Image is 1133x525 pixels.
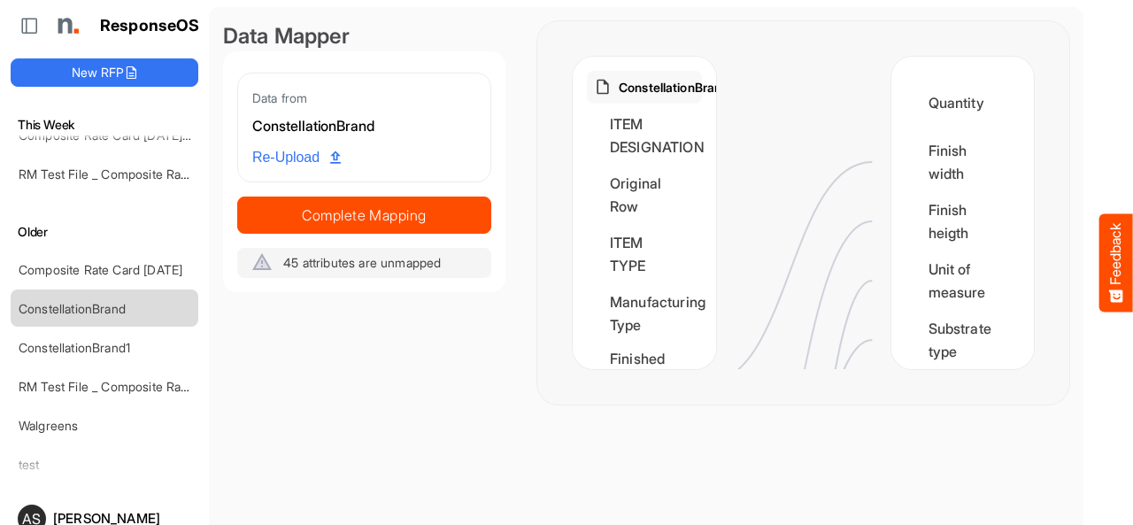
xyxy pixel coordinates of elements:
[11,222,198,242] h6: Older
[587,108,702,163] div: ITEM DESIGNATION
[19,340,130,355] a: ConstellationBrand1
[587,345,702,419] div: Finished Size Width
[587,167,702,222] div: Original Row
[11,58,198,87] button: New RFP
[53,512,191,525] div: [PERSON_NAME]
[906,253,1021,308] div: Unit of measure
[223,21,505,51] div: Data Mapper
[587,286,702,341] div: Manufacturing Type
[906,194,1021,249] div: Finish heigth
[619,78,728,97] p: ConstellationBrand
[906,313,1021,367] div: Substrate type
[245,141,348,174] a: Re-Upload
[49,8,84,43] img: Northell
[252,146,341,169] span: Re-Upload
[906,135,1021,189] div: Finish width
[11,115,198,135] h6: This Week
[587,227,702,282] div: ITEM TYPE
[19,379,266,394] a: RM Test File _ Composite Rate Card [DATE]
[283,255,441,270] span: 45 attributes are unmapped
[19,418,78,433] a: Walgreens
[1099,213,1133,312] button: Feedback
[237,197,491,234] button: Complete Mapping
[252,115,476,138] div: ConstellationBrand
[19,301,126,316] a: ConstellationBrand
[19,262,182,277] a: Composite Rate Card [DATE]
[906,75,1021,130] div: Quantity
[19,166,266,181] a: RM Test File _ Composite Rate Card [DATE]
[238,203,490,228] span: Complete Mapping
[252,88,476,108] div: Data from
[100,17,200,35] h1: ResponseOS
